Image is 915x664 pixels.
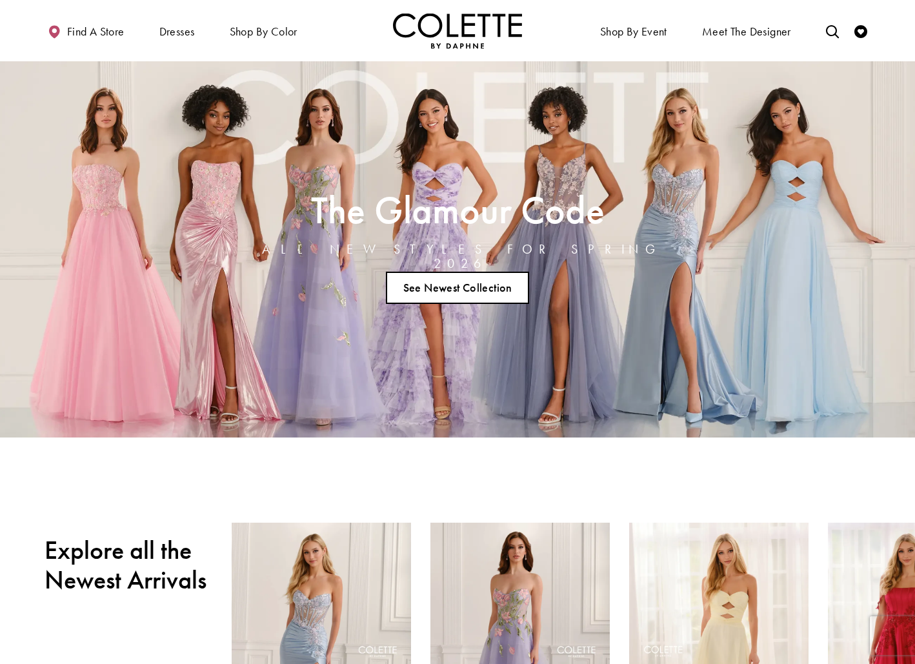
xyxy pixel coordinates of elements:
[254,242,661,270] h4: ALL NEW STYLES FOR SPRING 2026
[250,267,665,309] ul: Slider Links
[45,536,212,595] h2: Explore all the Newest Arrivals
[226,13,301,48] span: Shop by color
[600,25,667,38] span: Shop By Event
[67,25,125,38] span: Find a store
[159,25,195,38] span: Dresses
[386,272,529,304] a: See Newest Collection The Glamour Code ALL NEW STYLES FOR SPRING 2026
[393,13,522,48] img: Colette by Daphne
[702,25,791,38] span: Meet the designer
[45,13,127,48] a: Find a store
[699,13,794,48] a: Meet the designer
[823,13,842,48] a: Toggle search
[393,13,522,48] a: Visit Home Page
[597,13,670,48] span: Shop By Event
[230,25,297,38] span: Shop by color
[851,13,870,48] a: Check Wishlist
[156,13,198,48] span: Dresses
[254,192,661,228] h2: The Glamour Code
